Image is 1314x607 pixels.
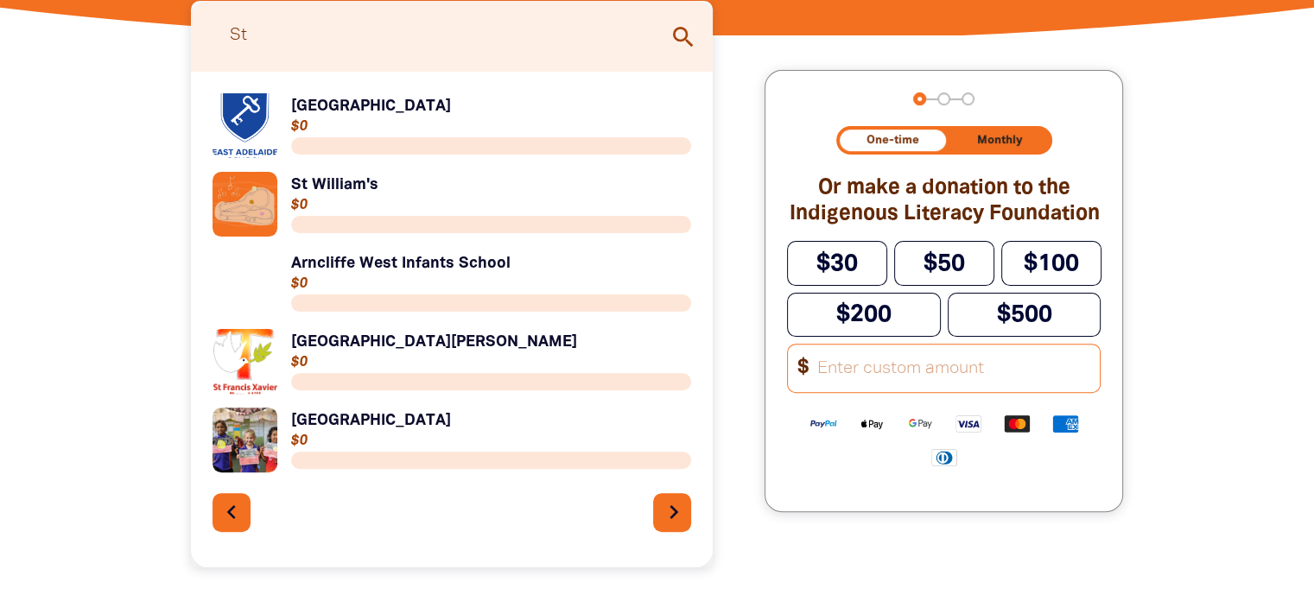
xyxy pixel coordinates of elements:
i: chevron_right [660,498,688,526]
button: Navigate to step 1 of 3 to enter your donation amount [913,92,926,105]
span: Monthly [977,135,1022,146]
span: One-time [866,135,919,146]
div: Available payment methods [787,400,1101,480]
img: Google Pay logo [896,414,944,433]
button: $30 [787,241,887,285]
button: $100 [1001,241,1101,285]
i: chevron_left [218,498,245,526]
input: Enter custom amount [806,345,1101,392]
button: One-time [840,130,947,151]
button: Previous page [213,493,251,532]
span: $50 [924,253,965,275]
button: $200 [787,293,941,337]
img: Visa logo [944,414,993,433]
button: Navigate to step 3 of 3 to enter your payment details [962,92,974,105]
div: Donation frequency [836,126,1052,155]
h2: Or make a donation to the Indigenous Literacy Foundation [787,175,1101,227]
button: $500 [948,293,1101,337]
img: Mastercard logo [993,414,1041,433]
button: Navigate to step 2 of 3 to enter your details [937,92,950,105]
span: $500 [997,304,1052,326]
span: $ [788,351,809,385]
div: Paginated content [213,93,692,546]
button: Monthly [949,130,1049,151]
i: search [670,23,697,51]
img: Diners Club logo [920,447,968,467]
span: $100 [1024,253,1079,275]
img: Apple Pay logo [847,414,896,433]
span: $200 [836,304,892,326]
img: Paypal logo [799,414,847,433]
button: Next page [653,493,692,532]
img: American Express logo [1041,414,1089,433]
span: $30 [816,253,858,275]
button: $50 [894,241,994,285]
